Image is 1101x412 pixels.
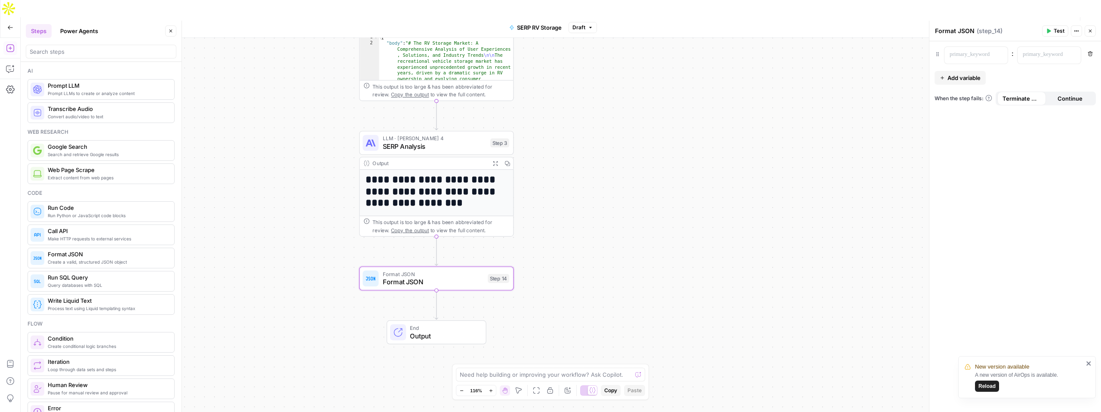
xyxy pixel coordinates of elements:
[517,23,562,32] span: SERP RV Storage
[624,385,645,396] button: Paste
[435,237,438,265] g: Edge from step_3 to step_14
[410,324,478,332] span: End
[48,174,167,181] span: Extract content from web pages
[1058,94,1083,103] span: Continue
[48,90,167,97] span: Prompt LLMs to create or analyze content
[435,101,438,130] g: Edge from step_2 to step_3
[1086,360,1092,367] button: close
[30,47,172,56] input: Search steps
[48,366,167,373] span: Loop through data sets and steps
[935,71,986,85] button: Add variable
[28,320,175,328] div: Flow
[48,166,167,174] span: Web Page Scrape
[48,258,167,265] span: Create a valid, structured JSON object
[48,305,167,312] span: Process text using Liquid templating syntax
[601,385,621,396] button: Copy
[569,22,597,33] button: Draft
[504,21,567,34] button: SERP RV Storage
[48,81,167,90] span: Prompt LLM
[391,227,429,233] span: Copy the output
[48,381,167,389] span: Human Review
[572,24,585,31] span: Draft
[48,235,167,242] span: Make HTTP requests to external services
[48,296,167,305] span: Write Liquid Text
[383,270,484,278] span: Format JSON
[48,357,167,366] span: Iteration
[359,320,514,344] div: EndOutput
[488,274,509,283] div: Step 14
[48,273,167,282] span: Run SQL Query
[48,227,167,235] span: Call API
[1054,27,1064,35] span: Test
[391,92,429,98] span: Copy the output
[48,343,167,350] span: Create conditional logic branches
[383,277,484,287] span: Format JSON
[48,334,167,343] span: Condition
[975,363,1029,371] span: New version available
[48,142,167,151] span: Google Search
[28,128,175,136] div: Web research
[48,151,167,158] span: Search and retrieve Google results
[48,212,167,219] span: Run Python or JavaScript code blocks
[383,141,486,151] span: SERP Analysis
[48,203,167,212] span: Run Code
[48,105,167,113] span: Transcribe Audio
[372,218,509,234] div: This output is too large & has been abbreviated for review. to view the full content.
[1042,25,1068,37] button: Test
[935,95,992,102] a: When the step fails:
[604,387,617,394] span: Copy
[383,135,486,143] span: LLM · [PERSON_NAME] 4
[977,27,1003,35] span: ( step_14 )
[410,331,478,341] span: Output
[978,382,996,390] span: Reload
[48,113,167,120] span: Convert audio/video to text
[627,387,642,394] span: Paste
[975,381,999,392] button: Reload
[1003,94,1041,103] span: Terminate Workflow
[372,83,509,98] div: This output is too large & has been abbreviated for review. to view the full content.
[935,27,975,35] textarea: Format JSON
[48,250,167,258] span: Format JSON
[490,138,509,148] div: Step 3
[28,67,175,75] div: Ai
[48,389,167,396] span: Pause for manual review and approval
[1046,92,1095,105] button: Continue
[947,74,981,82] span: Add variable
[435,290,438,319] g: Edge from step_14 to end
[26,24,52,38] button: Steps
[55,24,103,38] button: Power Agents
[372,159,486,167] div: Output
[1012,48,1014,58] span: :
[359,267,514,291] div: Format JSONFormat JSONStep 14
[470,387,482,394] span: 116%
[975,371,1083,392] div: A new version of AirOps is available.
[28,189,175,197] div: Code
[48,282,167,289] span: Query databases with SQL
